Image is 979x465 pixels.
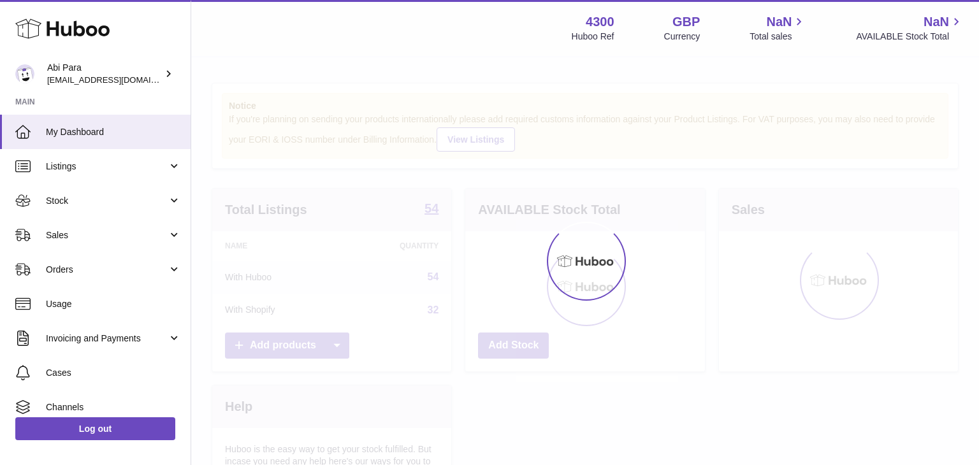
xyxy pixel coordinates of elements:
[750,31,806,43] span: Total sales
[750,13,806,43] a: NaN Total sales
[46,126,181,138] span: My Dashboard
[46,264,168,276] span: Orders
[766,13,792,31] span: NaN
[46,229,168,241] span: Sales
[664,31,700,43] div: Currency
[924,13,949,31] span: NaN
[47,75,187,85] span: [EMAIL_ADDRESS][DOMAIN_NAME]
[572,31,614,43] div: Huboo Ref
[856,31,964,43] span: AVAILABLE Stock Total
[672,13,700,31] strong: GBP
[46,401,181,413] span: Channels
[586,13,614,31] strong: 4300
[47,62,162,86] div: Abi Para
[46,367,181,379] span: Cases
[15,64,34,83] img: Abi@mifo.co.uk
[856,13,964,43] a: NaN AVAILABLE Stock Total
[15,417,175,440] a: Log out
[46,161,168,173] span: Listings
[46,298,181,310] span: Usage
[46,195,168,207] span: Stock
[46,333,168,345] span: Invoicing and Payments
